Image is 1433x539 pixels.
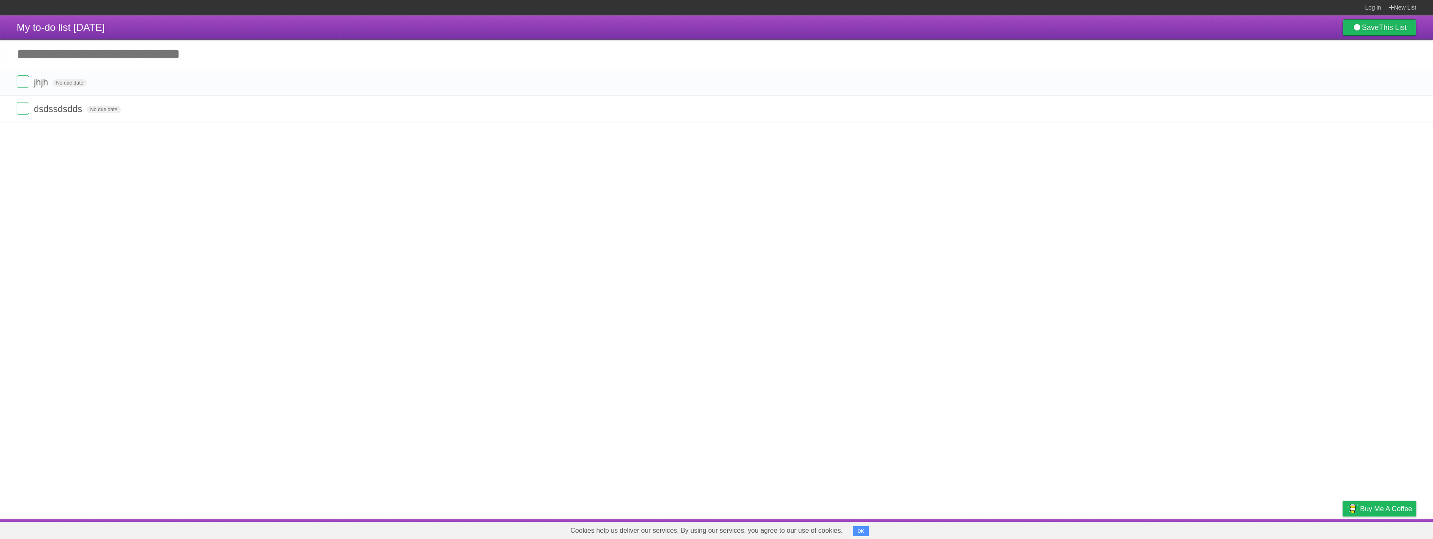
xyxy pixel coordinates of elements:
[1332,521,1353,537] a: Privacy
[1303,521,1322,537] a: Terms
[1379,23,1407,32] b: This List
[1360,502,1412,516] span: Buy me a coffee
[1343,19,1416,36] a: SaveThis List
[1364,521,1416,537] a: Suggest a feature
[1232,521,1249,537] a: About
[17,102,29,115] label: Done
[1343,501,1416,517] a: Buy me a coffee
[34,77,50,87] span: jhjh
[87,106,120,113] span: No due date
[1347,502,1358,516] img: Buy me a coffee
[853,526,869,536] button: OK
[53,79,87,87] span: No due date
[34,104,84,114] span: dsdssdsdds
[17,75,29,88] label: Done
[562,522,851,539] span: Cookies help us deliver our services. By using our services, you agree to our use of cookies.
[1259,521,1293,537] a: Developers
[17,22,105,33] span: My to-do list [DATE]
